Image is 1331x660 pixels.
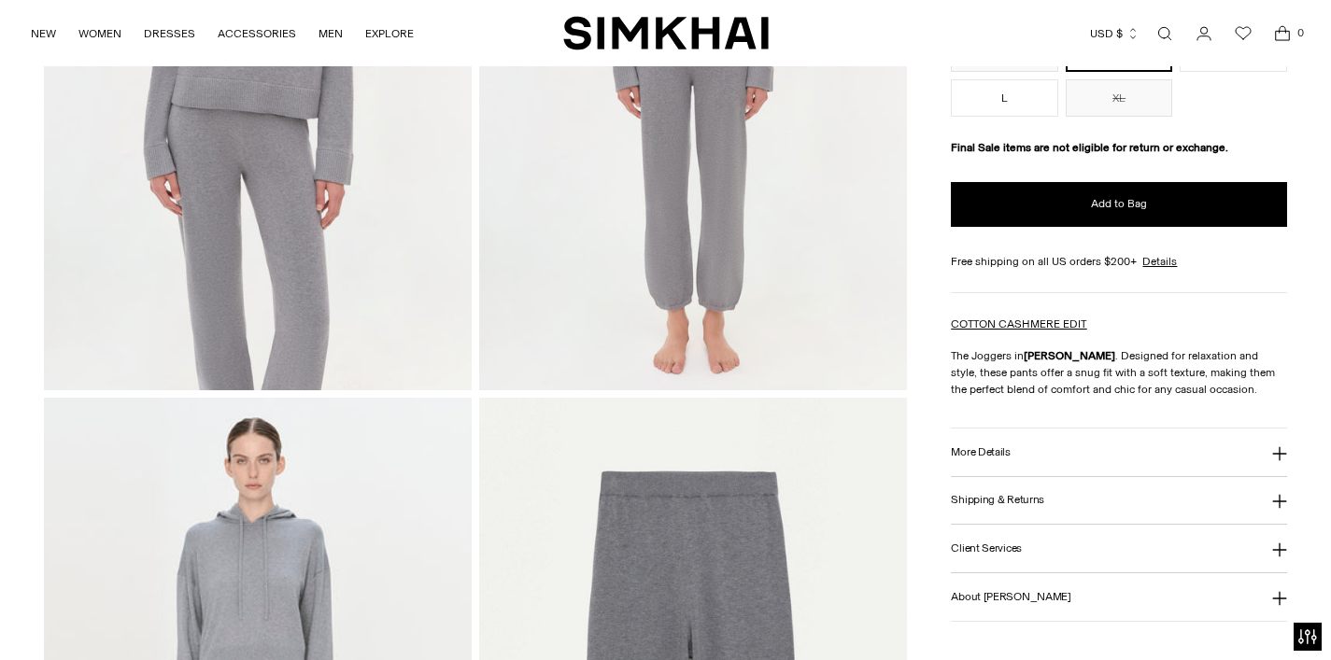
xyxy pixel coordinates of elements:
[1024,349,1115,362] strong: [PERSON_NAME]
[144,13,195,54] a: DRESSES
[1264,15,1301,52] a: Open cart modal
[1292,24,1309,41] span: 0
[563,15,769,51] a: SIMKHAI
[951,477,1287,525] button: Shipping & Returns
[31,13,56,54] a: NEW
[951,542,1022,555] h3: Client Services
[15,589,188,645] iframe: Sign Up via Text for Offers
[319,13,343,54] a: MEN
[951,79,1058,117] button: L
[951,317,1086,330] a: COTTON CASHMERE EDIT
[951,573,1287,621] button: About [PERSON_NAME]
[951,253,1287,270] div: Free shipping on all US orders $200+
[1091,196,1147,212] span: Add to Bag
[218,13,296,54] a: ACCESSORIES
[365,13,414,54] a: EXPLORE
[1185,15,1223,52] a: Go to the account page
[1066,79,1173,117] button: XL
[951,141,1228,154] strong: Final Sale items are not eligible for return or exchange.
[951,182,1287,227] button: Add to Bag
[78,13,121,54] a: WOMEN
[1142,253,1177,270] a: Details
[951,591,1070,603] h3: About [PERSON_NAME]
[951,525,1287,572] button: Client Services
[1146,15,1183,52] a: Open search modal
[951,446,1010,458] h3: More Details
[951,347,1287,398] p: The Joggers in . Designed for relaxation and style, these pants offer a snug fit with a soft text...
[1090,13,1140,54] button: USD $
[1225,15,1262,52] a: Wishlist
[951,428,1287,476] button: More Details
[951,494,1044,506] h3: Shipping & Returns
